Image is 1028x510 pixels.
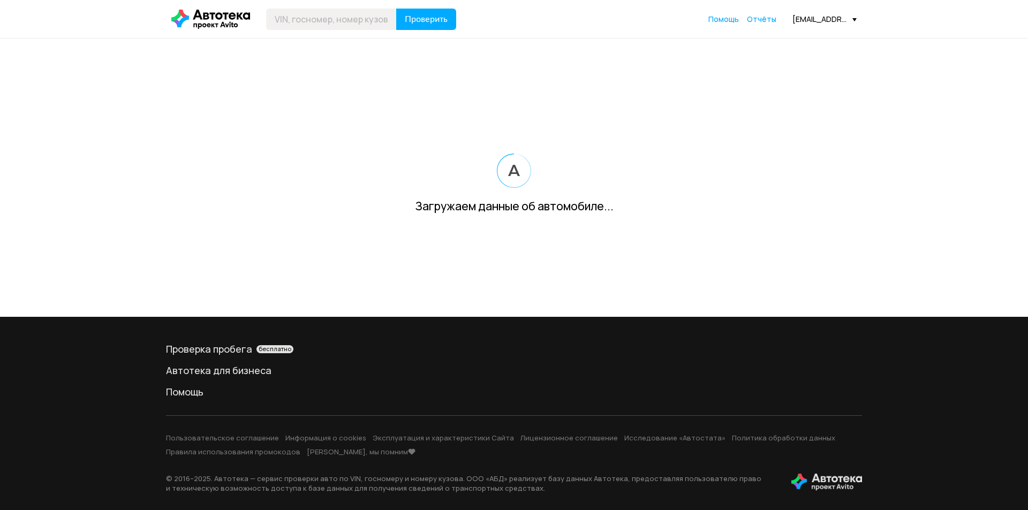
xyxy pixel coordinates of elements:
[708,14,739,24] span: Помощь
[166,342,862,355] div: Проверка пробега
[166,474,774,493] p: © 2016– 2025 . Автотека — сервис проверки авто по VIN, госномеру и номеру кузова. ООО «АБД» реали...
[747,14,776,25] a: Отчёты
[285,433,366,443] a: Информация о cookies
[166,385,862,398] a: Помощь
[166,342,862,355] a: Проверка пробегабесплатно
[266,9,397,30] input: VIN, госномер, номер кузова
[747,14,776,24] span: Отчёты
[373,433,514,443] a: Эксплуатация и характеристики Сайта
[732,433,835,443] a: Политика обработки данных
[708,14,739,25] a: Помощь
[624,433,725,443] a: Исследование «Автостата»
[307,447,415,456] a: [PERSON_NAME], мы помним
[166,447,300,456] a: Правила использования промокодов
[791,474,862,491] img: tWS6KzJlK1XUpy65r7uaHVIs4JI6Dha8Nraz9T2hA03BhoCc4MtbvZCxBLwJIh+mQSIAkLBJpqMoKVdP8sONaFJLCz6I0+pu7...
[166,364,862,377] a: Автотека для бизнеса
[259,345,291,353] span: бесплатно
[415,199,614,214] div: Загружаем данные об автомобиле...
[166,433,279,443] a: Пользовательское соглашение
[405,15,448,24] span: Проверить
[396,9,456,30] button: Проверить
[520,433,618,443] a: Лицензионное соглашение
[792,14,857,24] div: [EMAIL_ADDRESS][DOMAIN_NAME]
